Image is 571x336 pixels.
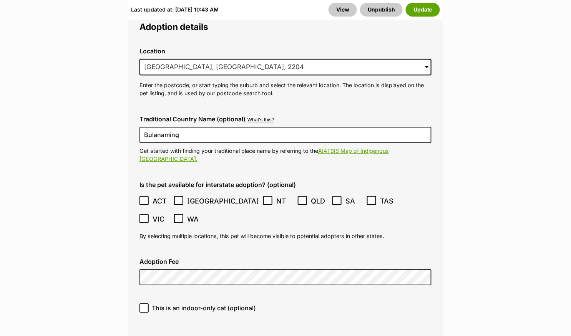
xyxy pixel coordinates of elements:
a: View [329,3,357,17]
span: TAS [380,196,397,206]
div: Last updated at: [DATE] 10:43 AM [131,3,219,17]
span: NT [276,196,294,206]
button: What's this? [247,117,274,123]
label: Adoption Fee [139,258,432,265]
p: Enter the postcode, or start typing the suburb and select the relevant location. The location is ... [139,81,432,98]
legend: Adoption details [139,22,432,32]
input: Enter suburb or postcode [139,59,432,76]
span: WA [188,214,205,224]
span: QLD [311,196,328,206]
span: SA [345,196,363,206]
label: Location [139,48,432,55]
label: Is the pet available for interstate adoption? (optional) [139,181,432,188]
span: VIC [153,214,170,224]
button: Update [406,3,440,17]
label: Traditional Country Name (optional) [139,116,246,122]
span: [GEOGRAPHIC_DATA] [188,196,259,206]
span: ACT [153,196,170,206]
p: By selecting multiple locations, this pet will become visible to potential adopters in other states. [139,232,432,240]
span: This is an indoor-only cat (optional) [152,303,256,313]
p: Get started with finding your traditional place name by referring to the [139,147,432,163]
button: Unpublish [360,3,403,17]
